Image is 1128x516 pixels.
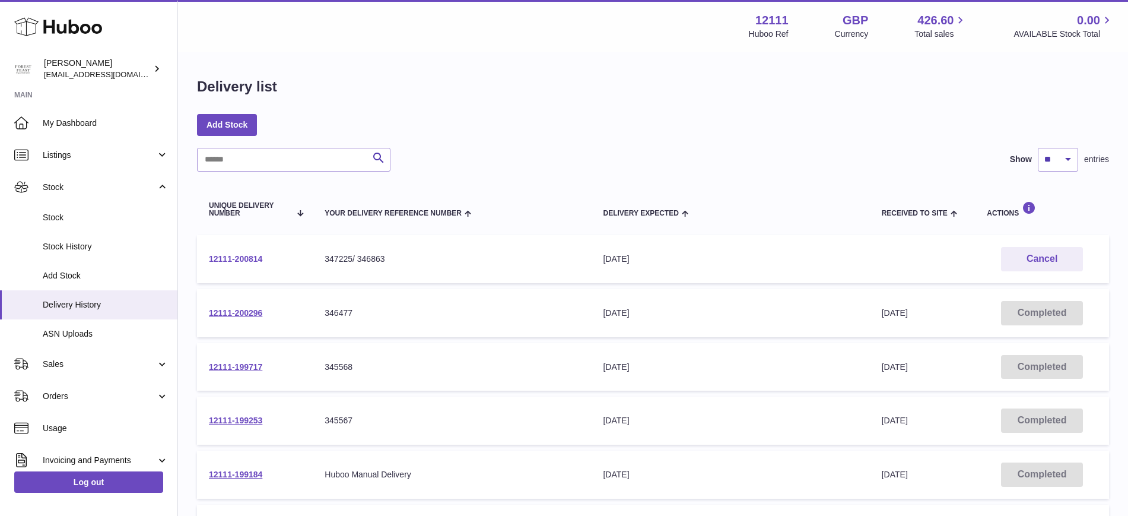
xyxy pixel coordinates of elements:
span: Listings [43,150,156,161]
span: My Dashboard [43,118,169,129]
div: [DATE] [603,415,857,426]
span: Add Stock [43,270,169,281]
h1: Delivery list [197,77,277,96]
div: 346477 [325,308,579,319]
a: 12111-200296 [209,308,262,318]
span: Invoicing and Payments [43,455,156,466]
span: AVAILABLE Stock Total [1013,29,1114,40]
div: 345568 [325,362,579,373]
a: 426.60 Total sales [914,12,967,40]
span: 426.60 [917,12,954,29]
a: Log out [14,471,163,493]
a: 12111-199184 [209,470,262,479]
span: [DATE] [882,308,908,318]
strong: 12111 [755,12,789,29]
span: [DATE] [882,416,908,425]
div: [DATE] [603,469,857,480]
div: Huboo Manual Delivery [325,469,579,480]
span: [DATE] [882,362,908,372]
div: [PERSON_NAME] [44,58,151,80]
button: Cancel [1001,247,1083,271]
div: [DATE] [603,308,857,319]
span: Total sales [914,29,967,40]
a: 12111-199253 [209,416,262,425]
span: Delivery Expected [603,210,678,217]
span: Stock [43,212,169,223]
span: Your Delivery Reference Number [325,210,462,217]
span: Received to Site [882,210,948,217]
div: Currency [835,29,869,40]
span: Orders [43,391,156,402]
div: [DATE] [603,254,857,265]
span: Delivery History [43,299,169,311]
span: Stock [43,182,156,193]
strong: GBP [843,12,868,29]
div: Actions [987,201,1097,217]
span: [EMAIL_ADDRESS][DOMAIN_NAME] [44,69,174,79]
div: Huboo Ref [749,29,789,40]
span: ASN Uploads [43,328,169,340]
span: [DATE] [882,470,908,479]
a: 12111-199717 [209,362,262,372]
span: Stock History [43,241,169,252]
img: bronaghc@forestfeast.com [14,60,32,78]
span: entries [1084,154,1109,165]
span: 0.00 [1077,12,1100,29]
a: 12111-200814 [209,254,262,264]
span: Sales [43,359,156,370]
span: Usage [43,423,169,434]
div: [DATE] [603,362,857,373]
span: Unique Delivery Number [209,202,291,217]
div: 347225/ 346863 [325,254,579,265]
div: 345567 [325,415,579,426]
label: Show [1010,154,1032,165]
a: 0.00 AVAILABLE Stock Total [1013,12,1114,40]
a: Add Stock [197,114,257,135]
